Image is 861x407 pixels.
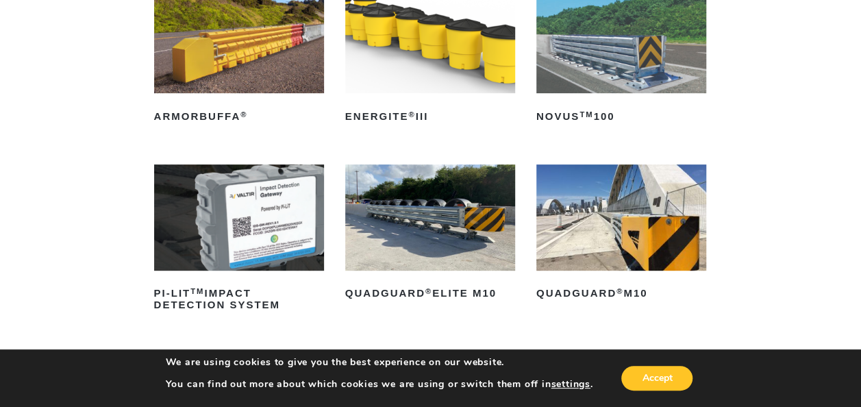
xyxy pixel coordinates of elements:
[616,287,623,295] sup: ®
[536,106,706,127] h2: NOVUS 100
[579,110,593,119] sup: TM
[345,106,515,127] h2: ENERGITE III
[166,378,593,391] p: You can find out more about which cookies we are using or switch them off in .
[190,287,204,295] sup: TM
[154,164,324,316] a: PI-LITTMImpact Detection System
[551,378,590,391] button: settings
[154,283,324,316] h2: PI-LIT Impact Detection System
[536,283,706,305] h2: QuadGuard M10
[240,110,247,119] sup: ®
[345,164,515,305] a: QuadGuard®Elite M10
[621,366,692,391] button: Accept
[154,106,324,127] h2: ArmorBuffa
[536,164,706,305] a: QuadGuard®M10
[166,356,593,369] p: We are using cookies to give you the best experience on our website.
[425,287,432,295] sup: ®
[408,110,415,119] sup: ®
[345,283,515,305] h2: QuadGuard Elite M10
